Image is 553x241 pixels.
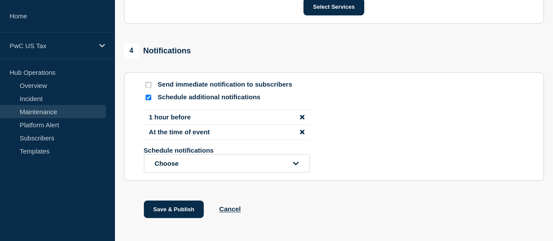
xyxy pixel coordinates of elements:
[300,128,304,136] button: disable notification At the time of event
[219,205,240,213] button: Cancel
[124,43,191,58] div: Notifications
[144,200,204,218] button: Save & Publish
[146,94,151,100] input: Schedule additional notifications
[144,125,310,140] li: At the time of event
[124,43,139,58] span: 4
[144,154,310,172] button: open dropdown
[10,42,94,49] p: PwC US Tax
[158,93,298,101] p: Schedule additional notifications
[300,113,304,121] button: disable notification 1 hour before
[144,147,284,154] p: Schedule notifications
[158,80,298,89] p: Send immediate notification to subscribers
[144,109,310,125] li: 1 hour before
[146,82,151,87] input: Send immediate notification to subscribers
